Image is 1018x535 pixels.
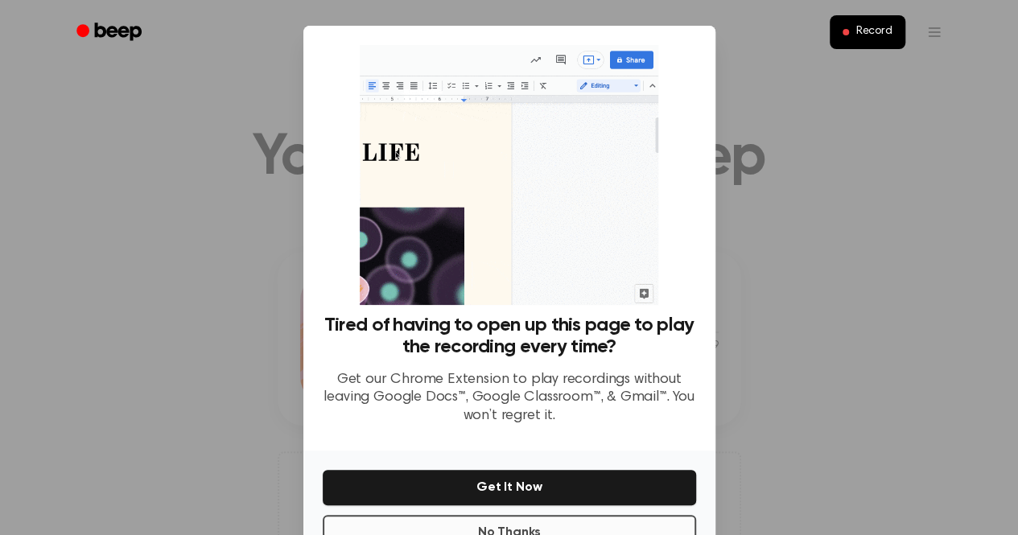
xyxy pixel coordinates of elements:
h3: Tired of having to open up this page to play the recording every time? [323,315,696,358]
button: Open menu [915,13,954,51]
p: Get our Chrome Extension to play recordings without leaving Google Docs™, Google Classroom™, & Gm... [323,371,696,426]
img: Beep extension in action [360,45,658,305]
span: Record [855,25,892,39]
button: Get It Now [323,470,696,505]
button: Record [830,15,905,49]
a: Beep [65,17,156,48]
